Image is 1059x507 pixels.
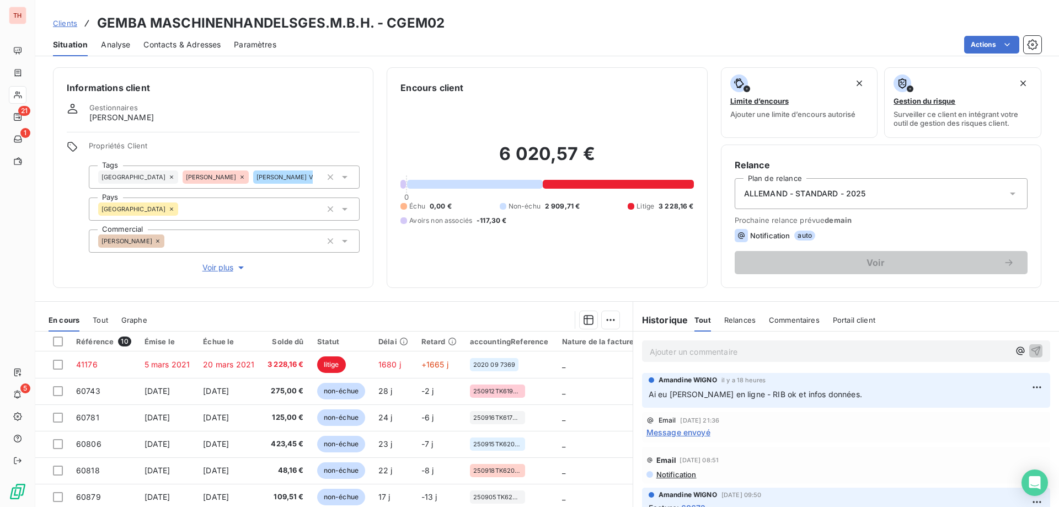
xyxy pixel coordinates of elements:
span: 60781 [76,413,99,422]
span: 2020 09 7369 [473,361,516,368]
div: Délai [378,337,408,346]
span: non-échue [317,409,365,426]
input: Ajouter une valeur [313,172,322,182]
h2: 6 020,57 € [400,143,693,176]
span: 5 [20,383,30,393]
div: Open Intercom Messenger [1021,469,1048,496]
span: Propriétés Client [89,141,360,157]
div: Retard [421,337,457,346]
span: Litige [637,201,654,211]
span: 24 j [378,413,393,422]
span: Clients [53,19,77,28]
span: 250905TK62284AW [473,494,522,500]
span: Paramètres [234,39,276,50]
span: -2 j [421,386,434,396]
span: Commentaires [769,316,820,324]
span: Limite d’encours [730,97,789,105]
span: 2 909,71 € [545,201,580,211]
span: 28 j [378,386,393,396]
span: Voir plus [202,262,247,273]
span: Prochaine relance prévue [735,216,1028,225]
div: Échue le [203,337,254,346]
span: 423,45 € [268,439,304,450]
span: Email [659,417,676,424]
span: Surveiller ce client en intégrant votre outil de gestion des risques client. [894,110,1032,127]
span: Non-échu [509,201,541,211]
span: 250912TK61965AW [473,388,522,394]
div: Référence [76,337,131,346]
span: 60743 [76,386,100,396]
button: Limite d’encoursAjouter une limite d’encours autorisé [721,67,878,138]
span: 21 [18,106,30,116]
button: Gestion du risqueSurveiller ce client en intégrant votre outil de gestion des risques client. [884,67,1041,138]
span: 60806 [76,439,101,449]
span: 60818 [76,466,100,475]
span: Message envoyé [646,426,710,438]
span: -8 j [421,466,434,475]
h6: Historique [633,313,688,327]
span: 0 [404,193,409,201]
span: [PERSON_NAME] VDB [256,174,322,180]
span: +1665 j [421,360,448,369]
span: Voir [748,258,1003,267]
span: Notification [750,231,790,240]
span: Tout [694,316,711,324]
span: [GEOGRAPHIC_DATA] [101,206,166,212]
span: 10 [118,337,131,346]
span: Ai eu [PERSON_NAME] en ligne - RIB ok et infos données. [649,389,862,399]
span: Échu [409,201,425,211]
span: [DATE] [145,492,170,501]
span: [PERSON_NAME] [101,238,152,244]
span: Avoirs non associés [409,216,472,226]
span: [DATE] [145,413,170,422]
span: Graphe [121,316,147,324]
span: -117,30 € [477,216,506,226]
input: Ajouter une valeur [178,204,187,214]
span: Portail client [833,316,875,324]
span: Amandine WIGNO [659,375,717,385]
div: Statut [317,337,365,346]
span: Contacts & Adresses [143,39,221,50]
h6: Encours client [400,81,463,94]
input: Ajouter une valeur [164,236,173,246]
span: 48,16 € [268,465,304,476]
span: [DATE] [203,466,229,475]
span: [DATE] [203,386,229,396]
span: 3 228,16 € [659,201,694,211]
span: demain [825,216,852,225]
button: Voir [735,251,1028,274]
span: Tout [93,316,108,324]
span: 1680 j [378,360,401,369]
span: [DATE] [203,439,229,449]
span: 5 mars 2021 [145,360,190,369]
span: [GEOGRAPHIC_DATA] [101,174,166,180]
div: Solde dû [268,337,304,346]
span: [DATE] [145,466,170,475]
span: Ajouter une limite d’encours autorisé [730,110,855,119]
span: Relances [724,316,756,324]
span: [DATE] [145,439,170,449]
div: Émise le [145,337,190,346]
span: [DATE] [145,386,170,396]
h6: Informations client [67,81,360,94]
span: _ [562,360,565,369]
span: Analyse [101,39,130,50]
span: 17 j [378,492,391,501]
span: [PERSON_NAME] [89,112,154,123]
span: 0,00 € [430,201,452,211]
span: Amandine WIGNO [659,490,717,500]
span: 125,00 € [268,412,304,423]
div: TH [9,7,26,24]
span: ALLEMAND - STANDARD - 2025 [744,188,866,199]
span: il y a 18 heures [721,377,766,383]
span: 1 [20,128,30,138]
span: Notification [655,470,697,479]
span: 250915TK62018NG [473,441,522,447]
span: Email [656,456,677,465]
span: 109,51 € [268,492,304,503]
span: non-échue [317,436,365,452]
div: Nature de la facture [562,337,634,346]
span: [PERSON_NAME] [186,174,237,180]
span: [DATE] 21:36 [680,417,719,424]
span: -6 j [421,413,434,422]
